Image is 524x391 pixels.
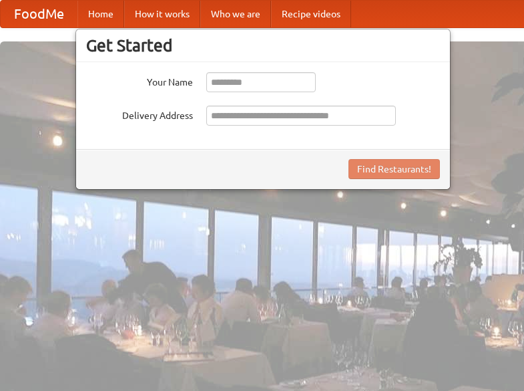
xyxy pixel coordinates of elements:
[271,1,351,27] a: Recipe videos
[348,159,440,179] button: Find Restaurants!
[77,1,124,27] a: Home
[200,1,271,27] a: Who we are
[1,1,77,27] a: FoodMe
[86,106,193,122] label: Delivery Address
[124,1,200,27] a: How it works
[86,72,193,89] label: Your Name
[86,35,440,55] h3: Get Started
